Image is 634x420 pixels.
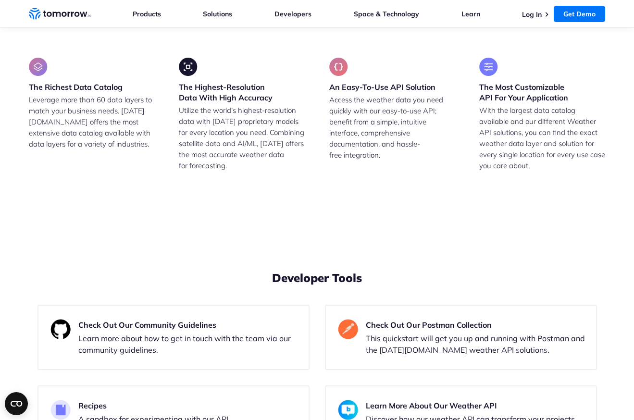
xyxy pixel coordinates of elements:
[554,6,605,22] a: Get Demo
[479,82,606,103] h3: The Most Customizable API For Your Application
[366,319,589,331] h3: Check Out Our Postman Collection
[479,105,606,171] p: With the largest data catalog available and our different Weather API solutions, you can find the...
[29,7,91,21] a: Home link
[461,10,480,18] a: Learn
[366,333,589,356] p: This quickstart will get you up and running with Postman and the [DATE][DOMAIN_NAME] weather API ...
[29,82,123,92] h3: The Richest Data Catalog
[366,400,589,411] h3: Learn More About Our Weather API
[522,10,542,19] a: Log In
[329,94,456,161] p: Access the weather data you need quickly with our easy-to-use API; benefit from a simple, intuiti...
[5,392,28,415] button: Open CMP widget
[78,319,301,331] h3: Check Out Our Community Guidelines
[29,94,155,149] p: Leverage more than 60 data layers to match your business needs. [DATE][DOMAIN_NAME] offers the mo...
[179,82,305,103] h3: The Highest-Resolution Data With High Accuracy
[274,10,311,18] a: Developers
[325,305,597,370] a: Check Out Our Postman Collection This quickstart will get you up and running with Postman and the...
[329,82,435,92] h3: An Easy-To-Use API Solution
[78,400,230,411] h3: Recipes
[179,105,305,193] p: Utilize the world’s highest-resolution data with [DATE] proprietary models for every location you...
[78,333,301,356] p: Learn more about how to get in touch with the team via our community guidelines.
[203,10,232,18] a: Solutions
[133,10,161,18] a: Products
[37,305,310,370] a: Check Out Our Community Guidelines Learn more about how to get in touch with the team via our com...
[37,270,597,285] h2: Developer Tools
[354,10,419,18] a: Space & Technology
